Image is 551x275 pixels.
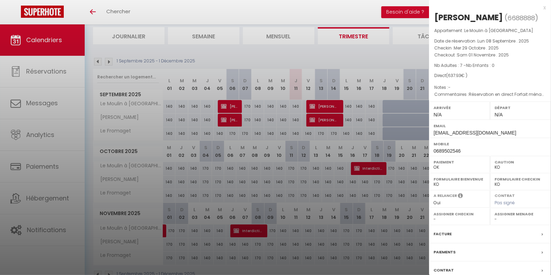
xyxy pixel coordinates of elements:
[434,159,485,166] label: Paiement
[495,112,503,117] span: N/A
[434,148,461,154] span: 0689502546
[434,104,485,111] label: Arrivée
[457,52,509,58] span: Sam 01 Novembre . 2025
[495,159,546,166] label: Caution
[505,13,538,23] span: ( )
[434,91,546,98] p: Commentaires :
[495,176,546,183] label: Formulaire Checkin
[434,249,456,256] label: Paiements
[495,200,515,206] span: Pas signé
[434,52,546,59] p: Checkout :
[434,122,546,129] label: Email
[6,3,26,24] button: Ouvrir le widget de chat LiveChat
[434,45,546,52] p: Checkin :
[434,27,546,34] p: Appartement :
[429,3,546,12] div: x
[434,176,485,183] label: Formulaire Bienvenue
[446,72,467,78] span: ( € )
[448,84,451,90] span: -
[434,84,546,91] p: Notes :
[434,72,546,79] div: Direct
[434,193,457,199] label: A relancer
[454,45,499,51] span: Mer 29 Octobre . 2025
[434,112,442,117] span: N/A
[507,14,535,22] span: 6688888
[434,230,452,238] label: Facture
[434,62,495,68] span: Nb Adultes : 7 -
[434,12,503,23] div: [PERSON_NAME]
[495,104,546,111] label: Départ
[466,62,495,68] span: Nb Enfants : 0
[434,130,516,136] span: [EMAIL_ADDRESS][DOMAIN_NAME]
[448,72,461,78] span: 637.93
[434,38,546,45] p: Date de réservation :
[434,267,454,274] label: Contrat
[495,193,515,197] label: Contrat
[434,140,546,147] label: Mobile
[464,28,533,33] span: Le Moulin à [GEOGRAPHIC_DATA]
[495,211,546,217] label: Assigner Menage
[477,38,529,44] span: Lun 08 Septembre . 2025
[521,244,546,270] iframe: Chat
[458,193,463,200] i: Sélectionner OUI si vous souhaiter envoyer les séquences de messages post-checkout
[434,211,485,217] label: Assigner Checkin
